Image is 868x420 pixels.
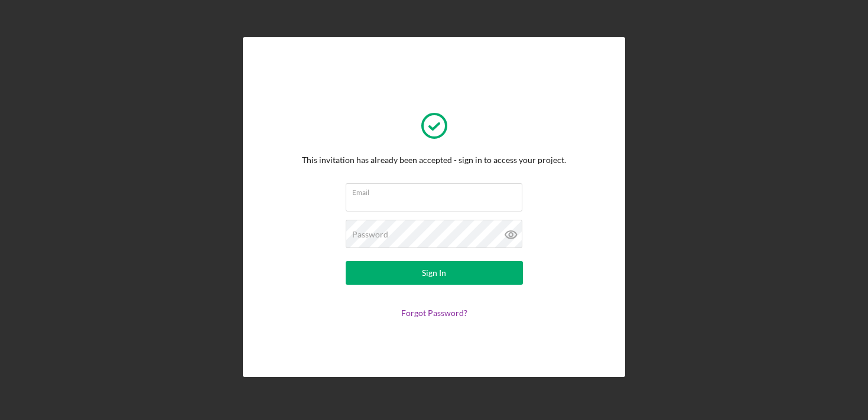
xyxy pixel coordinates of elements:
[302,155,566,165] div: This invitation has already been accepted - sign in to access your project.
[352,184,522,197] label: Email
[422,261,446,285] div: Sign In
[352,230,388,239] label: Password
[346,261,523,285] button: Sign In
[401,308,467,318] a: Forgot Password?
